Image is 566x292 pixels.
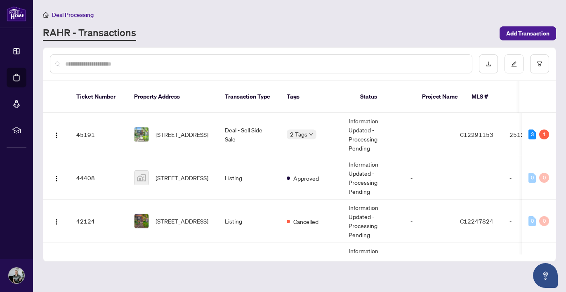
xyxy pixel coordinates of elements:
td: 2512040 [503,113,561,156]
img: thumbnail-img [134,214,149,228]
button: Logo [50,128,63,141]
div: 3 [528,130,536,139]
td: - [404,243,453,286]
span: 2 Tags [290,130,307,139]
img: Logo [53,219,60,225]
th: Tags [280,81,354,113]
span: down [309,132,313,137]
td: - [404,113,453,156]
span: home [43,12,49,18]
td: Information Updated - Processing Pending [342,243,404,286]
span: Deal Processing [52,11,94,19]
img: thumbnail-img [134,171,149,185]
th: Transaction Type [218,81,280,113]
button: Add Transaction [500,26,556,40]
td: Deal - Buy Side Sale [218,243,280,286]
td: - [503,200,561,243]
td: Listing [218,200,280,243]
div: 0 [539,173,549,183]
th: Ticket Number [70,81,127,113]
div: 0 [528,173,536,183]
td: 45191 [70,113,127,156]
span: [STREET_ADDRESS] [156,217,208,226]
span: Cancelled [293,217,318,226]
span: edit [511,61,517,67]
span: C12291153 [460,131,493,138]
th: MLS # [465,81,514,113]
span: download [486,61,491,67]
td: 41691 [70,243,127,286]
td: Information Updated - Processing Pending [342,200,404,243]
th: Project Name [415,81,465,113]
td: Information Updated - Processing Pending [342,113,404,156]
button: download [479,54,498,73]
span: [STREET_ADDRESS] [156,130,208,139]
td: Information Updated - Processing Pending [342,156,404,200]
img: Logo [53,132,60,139]
span: Add Transaction [506,27,549,40]
td: Deal - Sell Side Sale [218,113,280,156]
th: Property Address [127,81,218,113]
td: 42124 [70,200,127,243]
button: Open asap [533,263,558,288]
td: - [404,200,453,243]
td: - [404,156,453,200]
img: Logo [53,175,60,182]
td: 2510565 [503,243,561,286]
img: logo [7,6,26,21]
button: filter [530,54,549,73]
div: 1 [539,130,549,139]
img: Profile Icon [9,268,24,283]
th: Status [354,81,415,113]
a: RAHR - Transactions [43,26,136,41]
img: thumbnail-img [134,127,149,141]
button: Logo [50,171,63,184]
span: filter [537,61,542,67]
td: Listing [218,156,280,200]
div: 0 [539,216,549,226]
button: Logo [50,214,63,228]
span: C12247824 [460,217,493,225]
span: Approved [293,174,319,183]
button: edit [505,54,524,73]
td: 44408 [70,156,127,200]
span: [STREET_ADDRESS] [156,173,208,182]
td: - [503,156,561,200]
div: 0 [528,216,536,226]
